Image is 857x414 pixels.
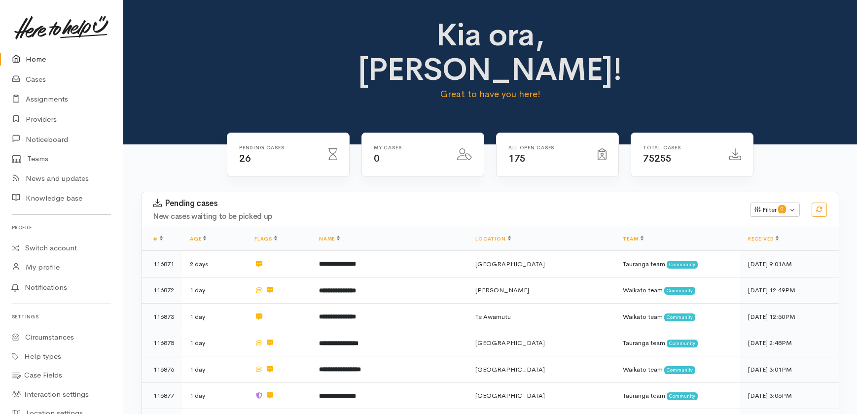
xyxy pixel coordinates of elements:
a: Team [623,236,643,242]
td: 116872 [142,277,182,304]
td: 1 day [182,277,247,304]
h6: My cases [374,145,445,150]
span: Community [664,313,695,321]
span: 0 [778,205,786,213]
h3: Pending cases [153,199,738,208]
span: Community [667,340,698,347]
a: Location [475,236,510,242]
td: Waikato team [615,356,740,383]
span: 26 [239,152,250,165]
td: Waikato team [615,277,740,304]
td: [DATE] 9:01AM [740,251,839,277]
span: 75255 [643,152,672,165]
span: 175 [508,152,526,165]
a: Received [748,236,779,242]
td: Tauranga team [615,382,740,409]
td: [DATE] 12:50PM [740,304,839,330]
span: Community [664,287,695,295]
h6: Pending cases [239,145,317,150]
span: 0 [374,152,380,165]
h6: All Open cases [508,145,586,150]
td: [DATE] 3:06PM [740,382,839,409]
p: Great to have you here! [319,87,662,101]
td: [DATE] 12:49PM [740,277,839,304]
h6: Settings [12,310,111,323]
span: [GEOGRAPHIC_DATA] [475,339,545,347]
td: [DATE] 2:48PM [740,330,839,356]
a: Flags [254,236,277,242]
td: 1 day [182,330,247,356]
td: [DATE] 3:01PM [740,356,839,383]
td: Tauranga team [615,330,740,356]
h1: Kia ora, [PERSON_NAME]! [319,18,662,87]
td: 2 days [182,251,247,277]
h4: New cases waiting to be picked up [153,212,738,221]
a: # [153,236,163,242]
td: 116877 [142,382,182,409]
button: Filter0 [750,203,800,217]
td: 116876 [142,356,182,383]
a: Name [319,236,340,242]
h6: Total cases [643,145,717,150]
td: Tauranga team [615,251,740,277]
td: 116871 [142,251,182,277]
td: Waikato team [615,304,740,330]
span: [PERSON_NAME] [475,286,529,294]
span: Community [667,261,698,269]
span: [GEOGRAPHIC_DATA] [475,391,545,400]
td: 1 day [182,382,247,409]
span: Community [664,366,695,374]
td: 116873 [142,304,182,330]
td: 1 day [182,356,247,383]
h6: Profile [12,221,111,234]
span: Te Awamutu [475,312,511,321]
a: Age [190,236,206,242]
span: Community [667,392,698,400]
span: [GEOGRAPHIC_DATA] [475,260,545,268]
td: 1 day [182,304,247,330]
span: [GEOGRAPHIC_DATA] [475,365,545,374]
td: 116875 [142,330,182,356]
